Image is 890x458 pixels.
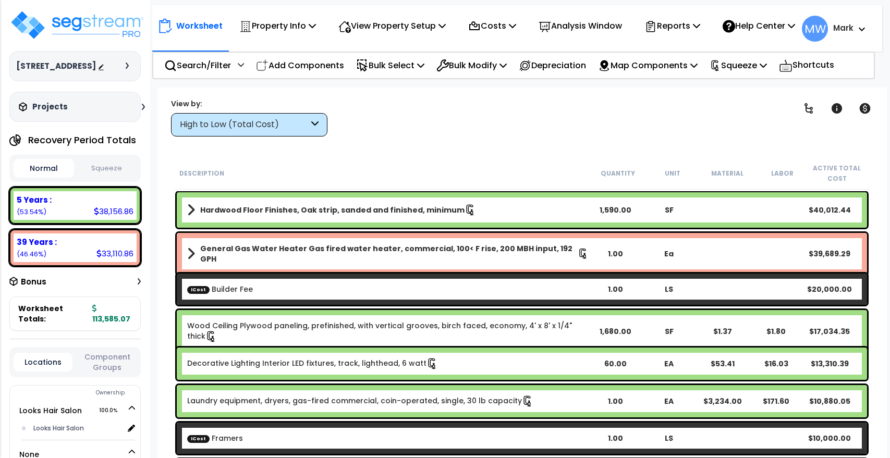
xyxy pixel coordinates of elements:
[94,206,133,217] div: 38,156.86
[14,353,72,372] button: Locations
[803,284,857,294] div: $20,000.00
[176,19,223,33] p: Worksheet
[803,358,857,369] div: $13,310.39
[338,19,446,33] p: View Property Setup
[771,169,794,178] small: Labor
[749,358,803,369] div: $16.03
[642,205,696,215] div: SF
[187,395,533,406] a: Individual Item
[642,249,696,259] div: Ea
[250,53,350,78] div: Add Components
[99,404,127,417] span: 100.0%
[21,278,46,287] h3: Bonus
[711,169,743,178] small: Material
[642,433,696,443] div: LS
[589,433,642,443] div: 1.00
[644,19,700,33] p: Reports
[589,326,642,337] div: 1,680.00
[19,405,82,416] a: Looks Hair Salon 100.0%
[239,19,316,33] p: Property Info
[696,358,750,369] div: $53.41
[642,358,696,369] div: EA
[813,164,861,183] small: Active Total Cost
[665,169,680,178] small: Unit
[539,19,622,33] p: Analysis Window
[171,98,327,109] div: View by:
[92,303,130,324] b: 113,585.07
[17,207,46,216] small: (53.54%)
[519,58,586,72] p: Depreciation
[96,248,133,259] div: 33,110.86
[436,58,507,72] p: Bulk Modify
[696,326,750,337] div: $1.37
[833,22,854,33] b: Mark
[601,169,635,178] small: Quantity
[468,19,516,33] p: Costs
[32,102,68,112] h3: Projects
[200,243,578,264] b: General Gas Water Heater Gas fired water heater, commercial, 100< F rise, 200 MBH input, 192 GPH
[589,249,642,259] div: 1.00
[187,284,253,294] a: Custom Item
[78,351,137,373] button: Component Groups
[16,61,96,71] h3: [STREET_ADDRESS]
[256,58,344,72] p: Add Components
[803,433,857,443] div: $10,000.00
[589,205,642,215] div: 1,590.00
[356,58,424,72] p: Bulk Select
[803,249,857,259] div: $39,689.29
[17,250,46,258] small: (46.46%)
[28,135,136,145] h4: Recovery Period Totals
[779,58,834,73] p: Shortcuts
[710,58,767,72] p: Squeeze
[187,320,572,341] a: Individual Item
[589,358,642,369] div: 60.00
[200,205,465,215] b: Hardwood Floor Finishes, Oak strip, sanded and finished, minimum
[14,159,74,178] button: Normal
[513,53,592,78] div: Depreciation
[598,58,698,72] p: Map Components
[642,284,696,294] div: LS
[803,205,857,215] div: $40,012.44
[802,16,828,42] span: MW
[187,243,589,264] a: Assembly Title
[179,169,224,178] small: Description
[803,326,857,337] div: $17,034.35
[17,194,52,205] b: 5 Years :
[749,326,803,337] div: $1.80
[749,396,803,406] div: $171.60
[187,435,210,442] span: ICost
[773,53,840,78] div: Shortcuts
[187,358,438,368] a: Individual Item
[696,396,750,406] div: $3,234.00
[723,19,795,33] p: Help Center
[187,286,210,293] span: ICost
[642,326,696,337] div: SF
[77,159,137,178] button: Squeeze
[180,119,309,131] div: High to Low (Total Cost)
[9,9,145,41] img: logo_pro_r.png
[164,58,231,72] p: Search/Filter
[803,396,857,406] div: $10,880.05
[589,284,642,294] div: 1.00
[187,433,243,443] a: Custom Item
[642,396,696,406] div: EA
[187,203,589,217] a: Assembly Title
[18,303,88,324] span: Worksheet Totals:
[31,387,140,399] div: Ownership
[17,237,57,247] b: 39 Years :
[31,422,124,435] div: Looks Hair Salon
[589,396,642,406] div: 1.00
